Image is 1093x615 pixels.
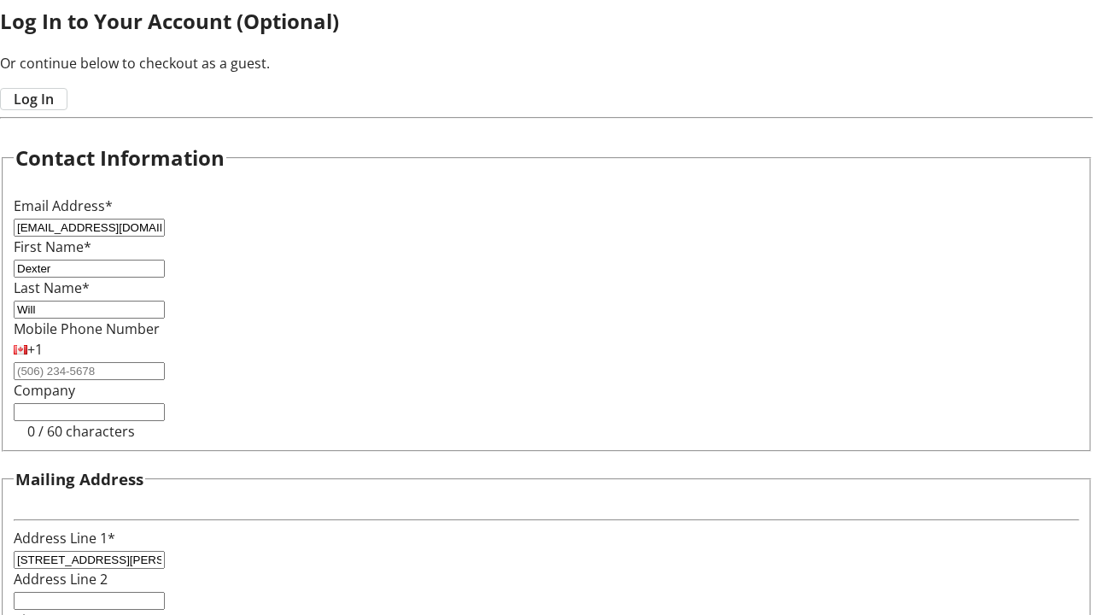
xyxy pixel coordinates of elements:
[14,362,165,380] input: (506) 234-5678
[14,237,91,256] label: First Name*
[15,467,143,491] h3: Mailing Address
[14,89,54,109] span: Log In
[14,529,115,548] label: Address Line 1*
[14,319,160,338] label: Mobile Phone Number
[14,381,75,400] label: Company
[14,278,90,297] label: Last Name*
[14,570,108,589] label: Address Line 2
[27,422,135,441] tr-character-limit: 0 / 60 characters
[15,143,225,173] h2: Contact Information
[14,551,165,569] input: Address
[14,196,113,215] label: Email Address*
